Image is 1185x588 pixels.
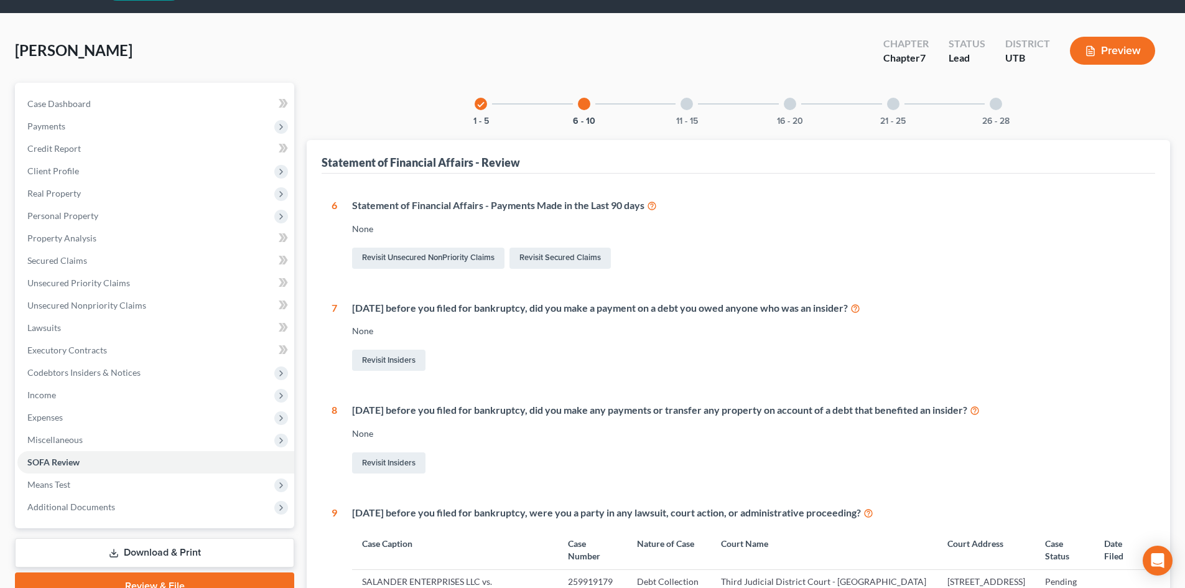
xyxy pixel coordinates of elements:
[352,530,558,569] th: Case Caption
[17,294,294,317] a: Unsecured Nonpriority Claims
[949,37,985,51] div: Status
[17,451,294,474] a: SOFA Review
[676,117,698,126] button: 11 - 15
[352,350,425,371] a: Revisit Insiders
[17,93,294,115] a: Case Dashboard
[27,210,98,221] span: Personal Property
[27,345,107,355] span: Executory Contracts
[27,143,81,154] span: Credit Report
[17,317,294,339] a: Lawsuits
[27,502,115,512] span: Additional Documents
[27,278,130,288] span: Unsecured Priority Claims
[1035,530,1094,569] th: Case Status
[573,117,595,126] button: 6 - 10
[27,233,96,243] span: Property Analysis
[558,530,627,569] th: Case Number
[17,227,294,250] a: Property Analysis
[352,506,1145,520] div: [DATE] before you filed for bankruptcy, were you a party in any lawsuit, court action, or adminis...
[352,452,425,474] a: Revisit Insiders
[1070,37,1155,65] button: Preview
[27,479,70,490] span: Means Test
[27,166,79,176] span: Client Profile
[27,121,65,131] span: Payments
[27,457,80,467] span: SOFA Review
[15,41,132,59] span: [PERSON_NAME]
[352,427,1145,440] div: None
[27,390,56,400] span: Income
[322,155,520,170] div: Statement of Financial Affairs - Review
[883,37,929,51] div: Chapter
[17,339,294,362] a: Executory Contracts
[352,198,1145,213] div: Statement of Financial Affairs - Payments Made in the Last 90 days
[17,138,294,160] a: Credit Report
[1143,546,1173,576] div: Open Intercom Messenger
[27,255,87,266] span: Secured Claims
[352,325,1145,337] div: None
[509,248,611,269] a: Revisit Secured Claims
[332,403,337,476] div: 8
[1005,37,1050,51] div: District
[352,223,1145,235] div: None
[27,300,146,310] span: Unsecured Nonpriority Claims
[982,117,1010,126] button: 26 - 28
[332,301,337,374] div: 7
[27,322,61,333] span: Lawsuits
[476,100,485,109] i: check
[27,98,91,109] span: Case Dashboard
[15,538,294,567] a: Download & Print
[883,51,929,65] div: Chapter
[949,51,985,65] div: Lead
[352,301,1145,315] div: [DATE] before you filed for bankruptcy, did you make a payment on a debt you owed anyone who was ...
[27,434,83,445] span: Miscellaneous
[920,52,926,63] span: 7
[1005,51,1050,65] div: UTB
[332,198,337,271] div: 6
[352,248,504,269] a: Revisit Unsecured NonPriority Claims
[627,530,711,569] th: Nature of Case
[17,272,294,294] a: Unsecured Priority Claims
[1094,530,1145,569] th: Date Filed
[777,117,803,126] button: 16 - 20
[473,117,489,126] button: 1 - 5
[352,403,1145,418] div: [DATE] before you filed for bankruptcy, did you make any payments or transfer any property on acc...
[937,530,1035,569] th: Court Address
[27,412,63,422] span: Expenses
[27,188,81,198] span: Real Property
[880,117,906,126] button: 21 - 25
[711,530,937,569] th: Court Name
[17,250,294,272] a: Secured Claims
[27,367,141,378] span: Codebtors Insiders & Notices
